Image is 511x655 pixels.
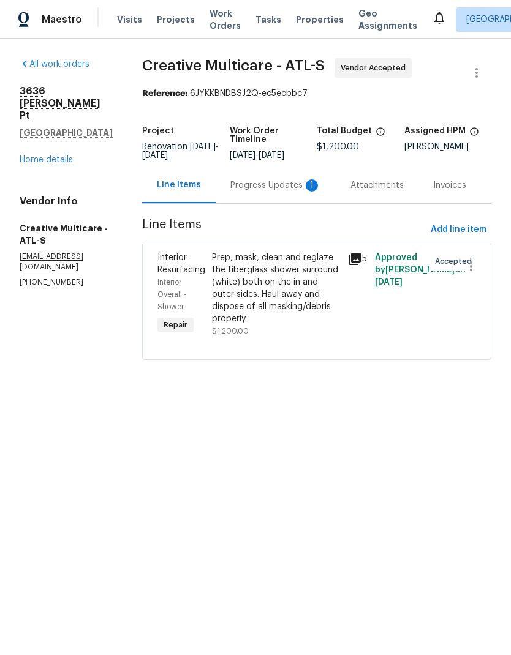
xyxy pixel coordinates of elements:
[296,13,344,26] span: Properties
[255,15,281,24] span: Tasks
[142,143,219,160] span: Renovation
[142,88,491,100] div: 6JYKKBNDBSJ2Q-ec5ecbbc7
[375,278,403,286] span: [DATE]
[317,143,359,151] span: $1,200.00
[435,255,477,268] span: Accepted
[358,7,417,32] span: Geo Assignments
[42,13,82,26] span: Maestro
[469,127,479,143] span: The hpm assigned to this work order.
[20,155,73,164] a: Home details
[20,60,89,69] a: All work orders
[142,219,426,241] span: Line Items
[376,127,385,143] span: The total cost of line items that have been proposed by Opendoor. This sum includes line items th...
[404,143,492,151] div: [PERSON_NAME]
[20,222,113,247] h5: Creative Multicare - ATL-S
[230,179,321,192] div: Progress Updates
[142,89,187,98] b: Reference:
[142,151,168,160] span: [DATE]
[347,252,367,266] div: 5
[306,179,318,192] div: 1
[210,7,241,32] span: Work Orders
[259,151,284,160] span: [DATE]
[230,151,284,160] span: -
[404,127,466,135] h5: Assigned HPM
[375,253,466,286] span: Approved by [PERSON_NAME] on
[431,222,486,238] span: Add line item
[157,179,201,191] div: Line Items
[142,58,325,73] span: Creative Multicare - ATL-S
[190,143,216,151] span: [DATE]
[212,327,249,335] span: $1,200.00
[142,143,219,160] span: -
[433,179,466,192] div: Invoices
[341,62,411,74] span: Vendor Accepted
[157,13,195,26] span: Projects
[157,253,205,274] span: Interior Resurfacing
[142,127,174,135] h5: Project
[157,279,187,310] span: Interior Overall - Shower
[317,127,372,135] h5: Total Budget
[350,179,404,192] div: Attachments
[230,127,317,144] h5: Work Order Timeline
[20,195,113,208] h4: Vendor Info
[426,219,491,241] button: Add line item
[117,13,142,26] span: Visits
[230,151,255,160] span: [DATE]
[212,252,341,325] div: Prep, mask, clean and reglaze the fiberglass shower surround (white) both on the in and outer sid...
[159,319,192,331] span: Repair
